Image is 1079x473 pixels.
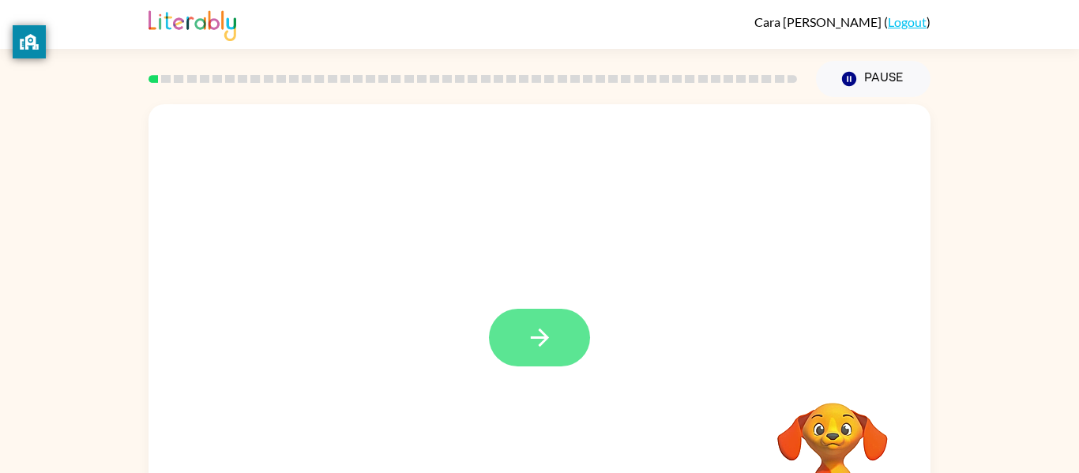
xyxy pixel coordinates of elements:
img: Literably [149,6,236,41]
button: privacy banner [13,25,46,58]
span: Cara [PERSON_NAME] [754,14,884,29]
button: Pause [816,61,930,97]
div: ( ) [754,14,930,29]
a: Logout [888,14,927,29]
